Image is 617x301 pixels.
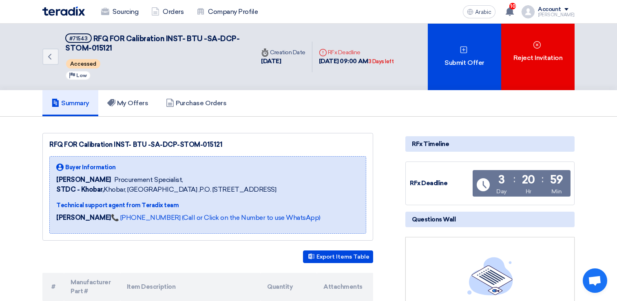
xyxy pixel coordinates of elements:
[303,250,373,263] button: Export Items Table
[522,5,535,18] img: profile_test.png
[42,90,98,116] a: Summary
[542,172,544,186] div: :
[69,36,88,41] div: #71543
[513,172,515,186] div: :
[509,3,516,9] span: 10
[316,253,369,260] font: Export Items Table
[65,33,245,53] h5: RFQ FOR Calibration INST- BTU -SA-DCP-STOM-015121
[114,175,183,185] span: Procurement Specialist,
[261,49,305,56] font: Creation Date
[405,136,575,152] div: RFx Timeline
[410,179,471,188] div: RFx Deadline
[42,7,85,16] img: Teradix logo
[319,58,368,65] font: [DATE] 09:00 AM
[317,273,373,301] th: Attachments
[98,90,157,116] a: My Offers
[513,53,563,63] font: Reject Invitation
[65,163,116,172] span: Buyer Information
[49,140,366,150] div: RFQ FOR Calibration INST- BTU -SA-DCP-STOM-015121
[498,174,505,186] div: 3
[42,273,64,301] th: #
[95,3,145,21] a: Sourcing
[76,73,87,78] span: Low
[463,5,495,18] button: Arabic
[61,99,89,107] font: Summary
[445,58,484,68] font: Submit Offer
[467,257,513,295] img: empty_state_list.svg
[163,7,184,17] font: Orders
[64,273,120,301] th: Manufacturer Part #
[526,187,531,196] div: Hr
[157,90,235,116] a: Purchase Orders
[176,99,226,107] font: Purchase Orders
[583,268,607,293] div: Open chat
[551,187,562,196] div: Min
[56,186,104,193] b: STDC - Khobar,
[412,216,456,223] font: Questions Wall
[522,174,535,186] div: 20
[261,273,317,301] th: Quantity
[56,175,111,185] span: [PERSON_NAME]
[56,186,276,193] font: Khobar, [GEOGRAPHIC_DATA] ,P.O. [STREET_ADDRESS]
[66,59,100,69] span: Accessed
[56,214,111,221] strong: [PERSON_NAME]
[113,7,138,17] font: Sourcing
[538,13,575,17] div: [PERSON_NAME]
[117,99,148,107] font: My Offers
[261,57,305,66] div: [DATE]
[538,6,561,13] div: Account
[120,273,261,301] th: Item Description
[56,201,321,210] div: Technical support agent from Teradix team
[368,58,394,66] div: 3 Days left
[111,214,321,221] a: 📞 [PHONE_NUMBER] (Call or Click on the Number to use WhatsApp)
[145,3,190,21] a: Orders
[475,9,491,15] span: Arabic
[319,49,360,56] font: RFx Deadline
[496,187,507,196] div: Day
[208,7,258,17] font: Company Profile
[65,34,239,53] span: RFQ FOR Calibration INST- BTU -SA-DCP-STOM-015121
[550,174,563,186] div: 59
